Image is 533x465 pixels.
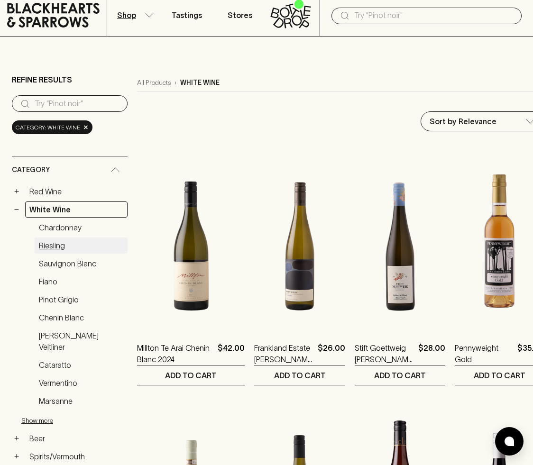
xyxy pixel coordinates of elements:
button: − [12,205,21,214]
span: Category: white wine [16,123,80,132]
a: Pennyweight Gold [455,342,514,365]
a: Stift Goettweig [PERSON_NAME] Veltliner Messwein 2021 [355,342,414,365]
p: ADD TO CART [274,370,326,381]
a: Pinot Grigio [35,292,128,308]
a: Sauvignon Blanc [35,255,128,272]
a: Chardonnay [35,219,128,236]
button: ADD TO CART [254,365,345,385]
a: White Wine [25,201,128,218]
p: white wine [180,78,220,88]
p: Stores [228,9,252,21]
button: + [12,187,21,196]
span: × [83,122,89,132]
p: Sort by Relevance [430,116,496,127]
img: Frankland Estate Rocky Gully Riesling 2024 [254,162,345,328]
a: Frankland Estate [PERSON_NAME] Riesling 2024 [254,342,314,365]
img: bubble-icon [505,437,514,446]
button: ADD TO CART [355,365,445,385]
a: All Products [137,78,171,88]
p: Tastings [172,9,202,21]
img: Stift Goettweig Grüner Veltliner Messwein 2021 [355,162,445,328]
a: Millton Te Arai Chenin Blanc 2024 [137,342,214,365]
div: Category [12,156,128,183]
a: Red Wine [25,183,128,200]
p: ADD TO CART [374,370,426,381]
a: Cataratto [35,357,128,373]
p: $42.00 [218,342,245,365]
input: Try “Pinot noir” [35,96,120,111]
a: Riesling [35,237,128,254]
input: Try "Pinot noir" [354,8,514,23]
p: › [175,78,176,88]
a: Beer [25,430,128,447]
button: + [12,452,21,461]
p: $28.00 [418,342,445,365]
p: ADD TO CART [474,370,525,381]
a: Chenin Blanc [35,310,128,326]
button: + [12,434,21,443]
p: $26.00 [318,342,345,365]
button: ADD TO CART [137,365,245,385]
img: Millton Te Arai Chenin Blanc 2024 [137,162,245,328]
button: Show more [21,411,146,430]
a: Marsanne [35,393,128,409]
p: ADD TO CART [165,370,217,381]
a: [PERSON_NAME] Veltliner [35,328,128,355]
p: Refine Results [12,74,72,85]
a: Fiano [35,274,128,290]
p: Shop [117,9,136,21]
a: Spirits/Vermouth [25,448,128,465]
a: Vermentino [35,375,128,391]
span: Category [12,164,50,176]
